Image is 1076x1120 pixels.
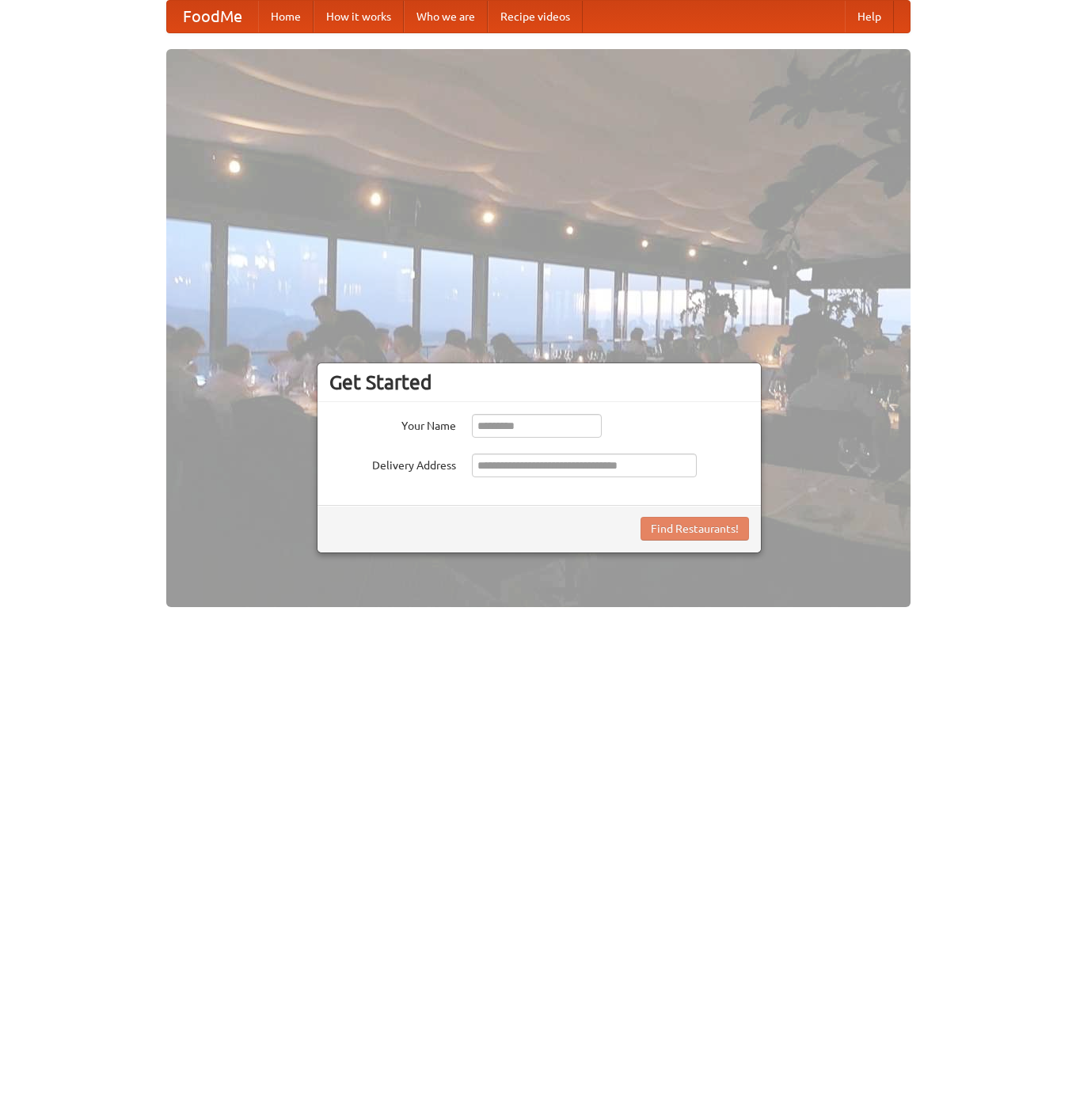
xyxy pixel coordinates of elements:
[329,370,749,394] h3: Get Started
[404,1,488,32] a: Who we are
[167,1,258,32] a: FoodMe
[258,1,314,32] a: Home
[314,1,404,32] a: How it works
[329,414,456,434] label: Your Name
[845,1,894,32] a: Help
[329,454,456,473] label: Delivery Address
[641,517,749,541] button: Find Restaurants!
[488,1,583,32] a: Recipe videos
